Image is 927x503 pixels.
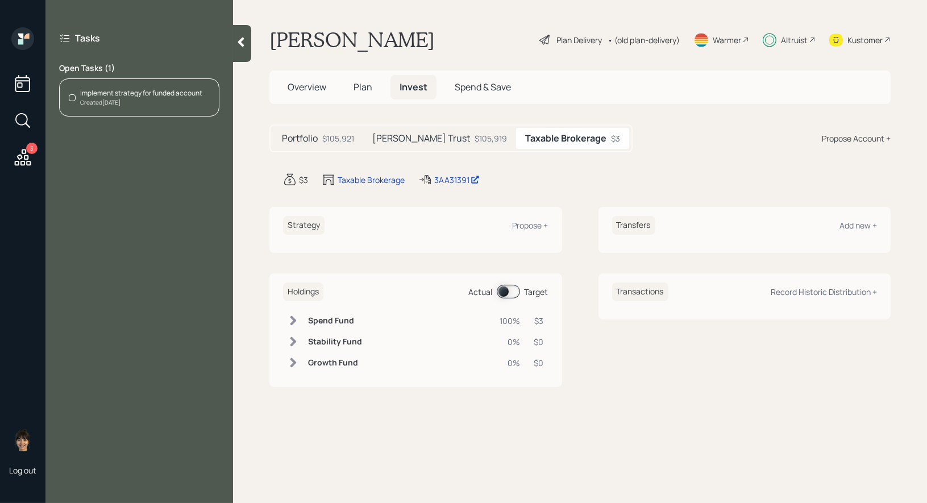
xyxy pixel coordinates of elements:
[434,174,480,186] div: 3AA31391
[308,358,362,368] h6: Growth Fund
[26,143,38,154] div: 3
[713,34,741,46] div: Warmer
[282,133,318,144] h5: Portfolio
[612,282,668,301] h6: Transactions
[372,133,470,144] h5: [PERSON_NAME] Trust
[308,337,362,347] h6: Stability Fund
[338,174,405,186] div: Taxable Brokerage
[781,34,808,46] div: Altruist
[80,98,202,107] div: Created [DATE]
[534,357,544,369] div: $0
[771,286,877,297] div: Record Historic Distribution +
[288,81,326,93] span: Overview
[283,282,323,301] h6: Holdings
[9,465,36,476] div: Log out
[354,81,372,93] span: Plan
[75,32,100,44] label: Tasks
[513,220,548,231] div: Propose +
[500,336,521,348] div: 0%
[500,315,521,327] div: 100%
[839,220,877,231] div: Add new +
[534,315,544,327] div: $3
[556,34,602,46] div: Plan Delivery
[525,133,606,144] h5: Taxable Brokerage
[269,27,435,52] h1: [PERSON_NAME]
[308,316,362,326] h6: Spend Fund
[475,132,507,144] div: $105,919
[612,216,655,235] h6: Transfers
[847,34,883,46] div: Kustomer
[80,88,202,98] div: Implement strategy for funded account
[534,336,544,348] div: $0
[322,132,354,144] div: $105,921
[59,63,219,74] label: Open Tasks ( 1 )
[283,216,325,235] h6: Strategy
[455,81,511,93] span: Spend & Save
[608,34,680,46] div: • (old plan-delivery)
[500,357,521,369] div: 0%
[400,81,427,93] span: Invest
[469,286,493,298] div: Actual
[299,174,308,186] div: $3
[611,132,620,144] div: $3
[822,132,891,144] div: Propose Account +
[11,429,34,451] img: treva-nostdahl-headshot.png
[525,286,548,298] div: Target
